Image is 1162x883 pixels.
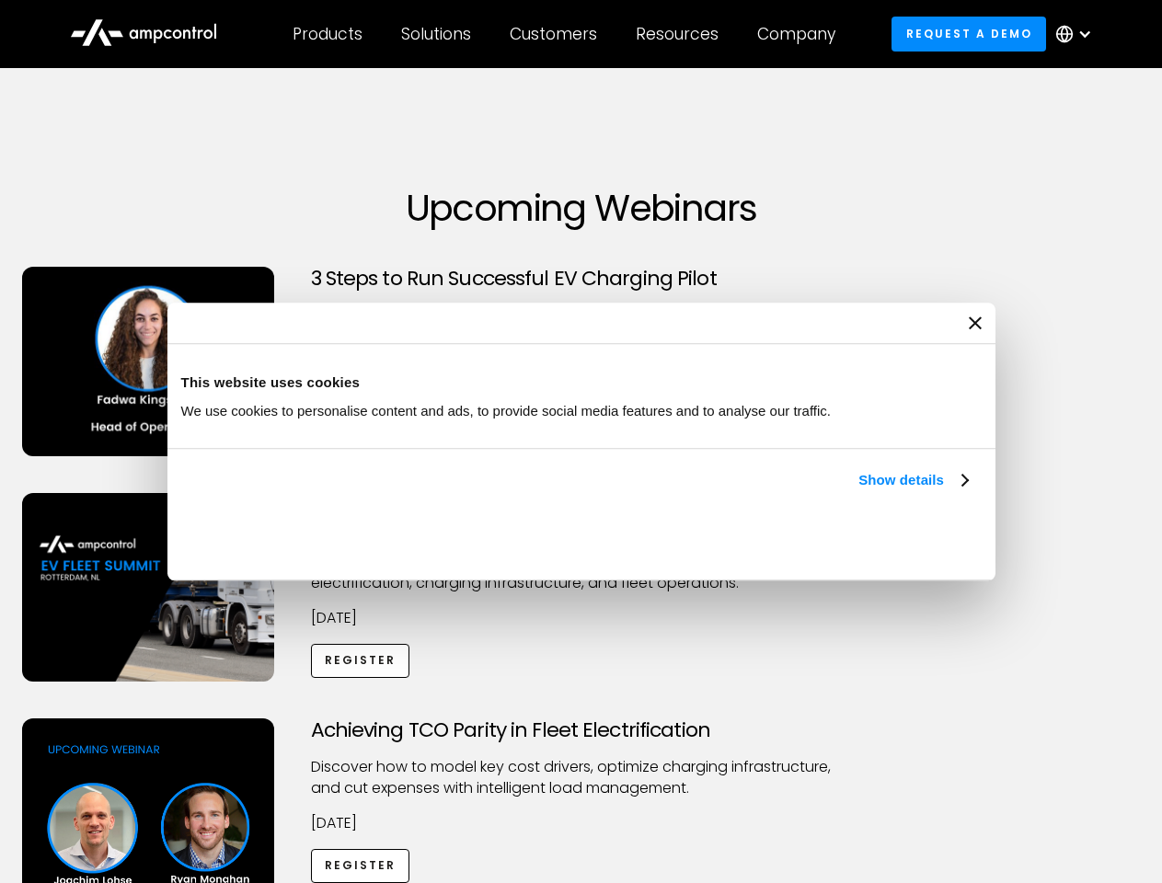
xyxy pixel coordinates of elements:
[892,17,1046,51] a: Request a demo
[510,24,597,44] div: Customers
[181,372,982,394] div: This website uses cookies
[311,644,410,678] a: Register
[311,757,852,798] p: Discover how to model key cost drivers, optimize charging infrastructure, and cut expenses with i...
[311,849,410,883] a: Register
[293,24,362,44] div: Products
[401,24,471,44] div: Solutions
[636,24,719,44] div: Resources
[311,718,852,742] h3: Achieving TCO Parity in Fleet Electrification
[311,813,852,833] p: [DATE]
[757,24,835,44] div: Company
[858,469,967,491] a: Show details
[311,608,852,628] p: [DATE]
[710,512,974,566] button: Okay
[969,316,982,329] button: Close banner
[22,186,1141,230] h1: Upcoming Webinars
[311,267,852,291] h3: 3 Steps to Run Successful EV Charging Pilot
[181,403,832,419] span: We use cookies to personalise content and ads, to provide social media features and to analyse ou...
